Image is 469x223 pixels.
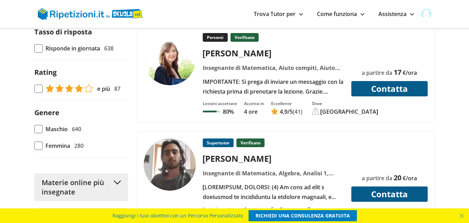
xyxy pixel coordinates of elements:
span: a partire da [362,69,392,77]
label: Genere [34,108,59,117]
p: Verificato [231,33,259,42]
div: IMPORTANTE: Si prega di inviare un messaggio con la richiesta prima di prenotare la lezione. Graz... [200,77,347,96]
span: Maschio [45,124,68,134]
div: Lezioni accettate [203,206,237,212]
p: Verificato [236,138,265,147]
img: tasso di risposta 4+ [45,84,93,93]
p: 80% [223,108,234,116]
div: [PERSON_NAME] [200,153,347,164]
a: RICHIEDI UNA CONSULENZA GRATUITA [249,210,357,221]
div: Dove [312,101,378,106]
span: e più [97,84,110,94]
span: €/ora [403,69,417,77]
div: [LOREMIPSUM, DOLORSI: (4) Am cons ad elit s doeiusmod te incididuntu la etdolore magnaali, e adm ... [200,182,347,202]
div: Lezioni accettate [203,101,237,106]
span: Risponde in giornata [45,43,100,53]
span: /5 [280,108,293,116]
button: Contatta [351,186,428,202]
span: Femmina [45,141,70,151]
div: [GEOGRAPHIC_DATA] [320,108,378,116]
div: Insegnante di Matematica, Algebra, Analisi 1, Analisi 2, Analisi complessa, Geometria, Matematica... [200,168,347,178]
span: 17 [394,67,401,77]
img: tutor a Pisa - Luigi [144,138,196,191]
img: logo Skuola.net | Ripetizioni.it [38,8,143,20]
label: Rating [34,67,57,77]
p: 4 ore [244,108,264,116]
div: Eccellente [271,206,298,212]
a: Come funziona [317,10,365,18]
span: (41) [293,108,302,116]
a: Assistenza [378,10,414,18]
span: 4,9 [280,108,287,116]
span: 280 [74,141,84,151]
p: Supertutor [203,138,234,147]
label: Tasso di risposta [34,27,92,37]
span: Materie online più insegnate [42,178,110,197]
div: [PERSON_NAME] [200,47,347,59]
a: 4,9/5(41) [271,108,302,116]
div: Dove [308,206,374,212]
span: Raggiungi i tuoi obiettivi con un Percorso Personalizzato [112,210,243,221]
span: €/ora [403,174,417,182]
img: user avatar [421,9,432,19]
img: tutor a Milano - Anna [144,33,196,85]
button: Contatta [351,81,428,96]
span: a partire da [362,174,392,182]
span: 638 [104,43,114,53]
p: Percorsi [203,33,228,42]
div: Insegnante di Matematica, Aiuto compiti, Aiuto esame di terza media, [PERSON_NAME] prova invalsi,... [200,63,347,73]
span: 20 [394,173,401,182]
span: 87 [114,84,120,94]
span: 640 [72,124,81,134]
div: Accetta in [244,101,264,106]
a: logo Skuola.net | Ripetizioni.it [38,9,143,17]
div: Accetta in [244,206,264,212]
div: Eccellente [271,101,302,106]
a: Trova Tutor per [254,10,303,18]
